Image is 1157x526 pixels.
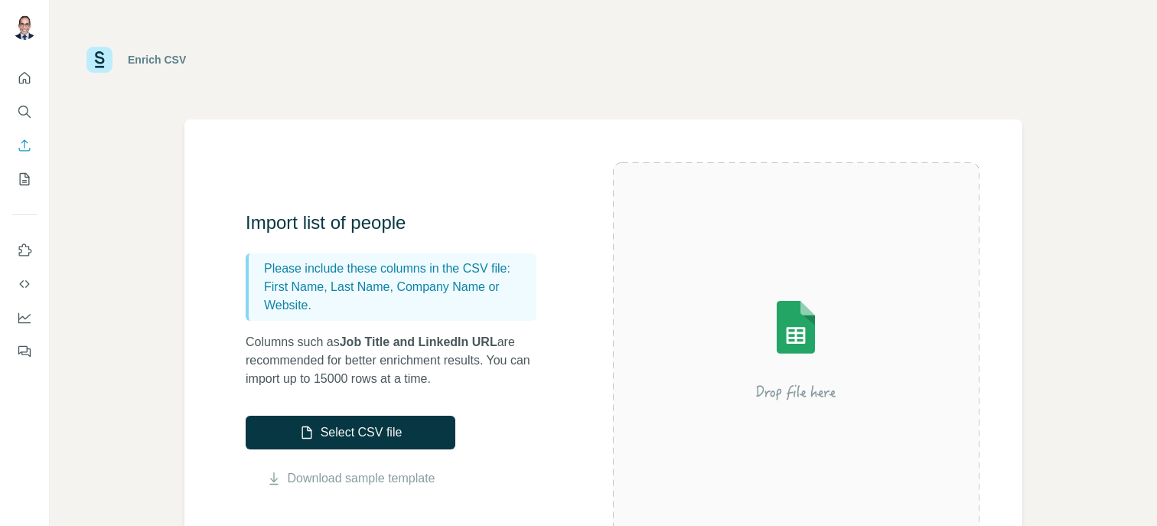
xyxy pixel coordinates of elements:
[288,469,435,488] a: Download sample template
[12,132,37,159] button: Enrich CSV
[264,278,530,315] p: First Name, Last Name, Company Name or Website.
[246,469,455,488] button: Download sample template
[246,416,455,449] button: Select CSV file
[12,237,37,264] button: Use Surfe on LinkedIn
[340,335,497,348] span: Job Title and LinkedIn URL
[12,304,37,332] button: Dashboard
[86,47,112,73] img: Surfe Logo
[12,270,37,298] button: Use Surfe API
[12,64,37,92] button: Quick start
[12,98,37,126] button: Search
[658,257,934,441] img: Surfe Illustration - Drop file here or select below
[246,333,552,388] p: Columns such as are recommended for better enrichment results. You can import up to 15000 rows at...
[12,165,37,193] button: My lists
[264,260,530,278] p: Please include these columns in the CSV file:
[246,211,552,235] h3: Import list of people
[12,15,37,40] img: Avatar
[12,338,37,365] button: Feedback
[128,52,186,67] div: Enrich CSV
